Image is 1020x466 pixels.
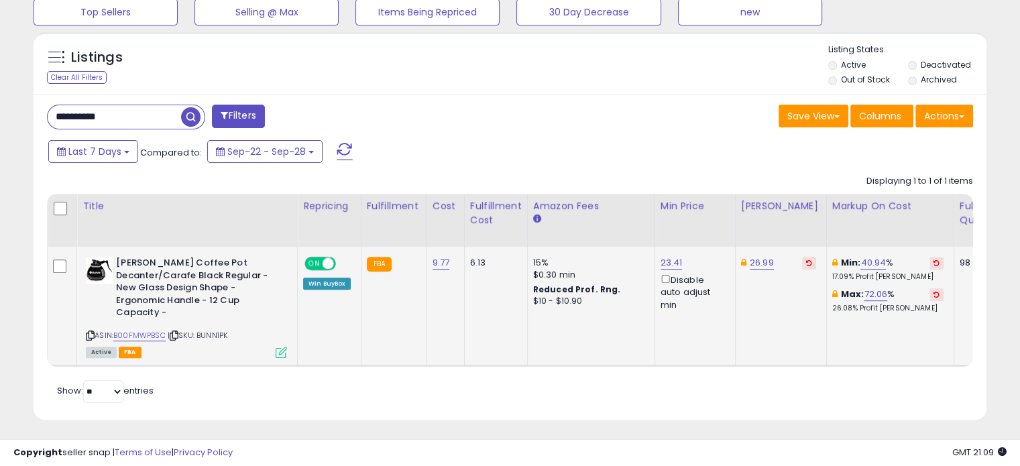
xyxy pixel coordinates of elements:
[113,330,166,341] a: B00FMWPBSC
[779,105,848,127] button: Save View
[533,296,644,307] div: $10 - $10.90
[119,347,141,358] span: FBA
[367,199,421,213] div: Fulfillment
[57,384,154,397] span: Show: entries
[841,59,866,70] label: Active
[86,257,287,356] div: ASIN:
[306,258,323,270] span: ON
[915,105,973,127] button: Actions
[533,257,644,269] div: 15%
[866,175,973,188] div: Displaying 1 to 1 of 1 items
[174,446,233,459] a: Privacy Policy
[960,257,1001,269] div: 98
[960,199,1006,227] div: Fulfillable Quantity
[832,199,948,213] div: Markup on Cost
[832,288,944,313] div: %
[86,257,113,284] img: 41ec7WrbhSL._SL40_.jpg
[433,199,459,213] div: Cost
[303,199,355,213] div: Repricing
[533,284,621,295] b: Reduced Prof. Rng.
[850,105,913,127] button: Columns
[115,446,172,459] a: Terms of Use
[303,278,351,290] div: Win BuyBox
[334,258,355,270] span: OFF
[71,48,123,67] h5: Listings
[86,347,117,358] span: All listings currently available for purchase on Amazon
[433,256,450,270] a: 9.77
[68,145,121,158] span: Last 7 Days
[367,257,392,272] small: FBA
[841,288,864,300] b: Max:
[828,44,986,56] p: Listing States:
[750,256,774,270] a: 26.99
[140,146,202,159] span: Compared to:
[82,199,292,213] div: Title
[533,269,644,281] div: $0.30 min
[832,304,944,313] p: 26.08% Profit [PERSON_NAME]
[920,74,956,85] label: Archived
[920,59,970,70] label: Deactivated
[952,446,1007,459] span: 2025-10-6 21:09 GMT
[533,213,541,225] small: Amazon Fees.
[661,256,683,270] a: 23.41
[741,199,821,213] div: [PERSON_NAME]
[470,199,522,227] div: Fulfillment Cost
[13,447,233,459] div: seller snap | |
[859,109,901,123] span: Columns
[832,272,944,282] p: 17.09% Profit [PERSON_NAME]
[841,256,861,269] b: Min:
[207,140,323,163] button: Sep-22 - Sep-28
[470,257,517,269] div: 6.13
[212,105,264,128] button: Filters
[227,145,306,158] span: Sep-22 - Sep-28
[841,74,890,85] label: Out of Stock
[832,257,944,282] div: %
[47,71,107,84] div: Clear All Filters
[661,272,725,311] div: Disable auto adjust min
[864,288,887,301] a: 72.06
[48,140,138,163] button: Last 7 Days
[168,330,227,341] span: | SKU: BUNN1PK
[826,194,954,247] th: The percentage added to the cost of goods (COGS) that forms the calculator for Min & Max prices.
[13,446,62,459] strong: Copyright
[661,199,730,213] div: Min Price
[116,257,279,323] b: [PERSON_NAME] Coffee Pot Decanter/Carafe Black Regular - New Glass Design Shape - Ergonomic Handl...
[860,256,886,270] a: 40.94
[533,199,649,213] div: Amazon Fees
